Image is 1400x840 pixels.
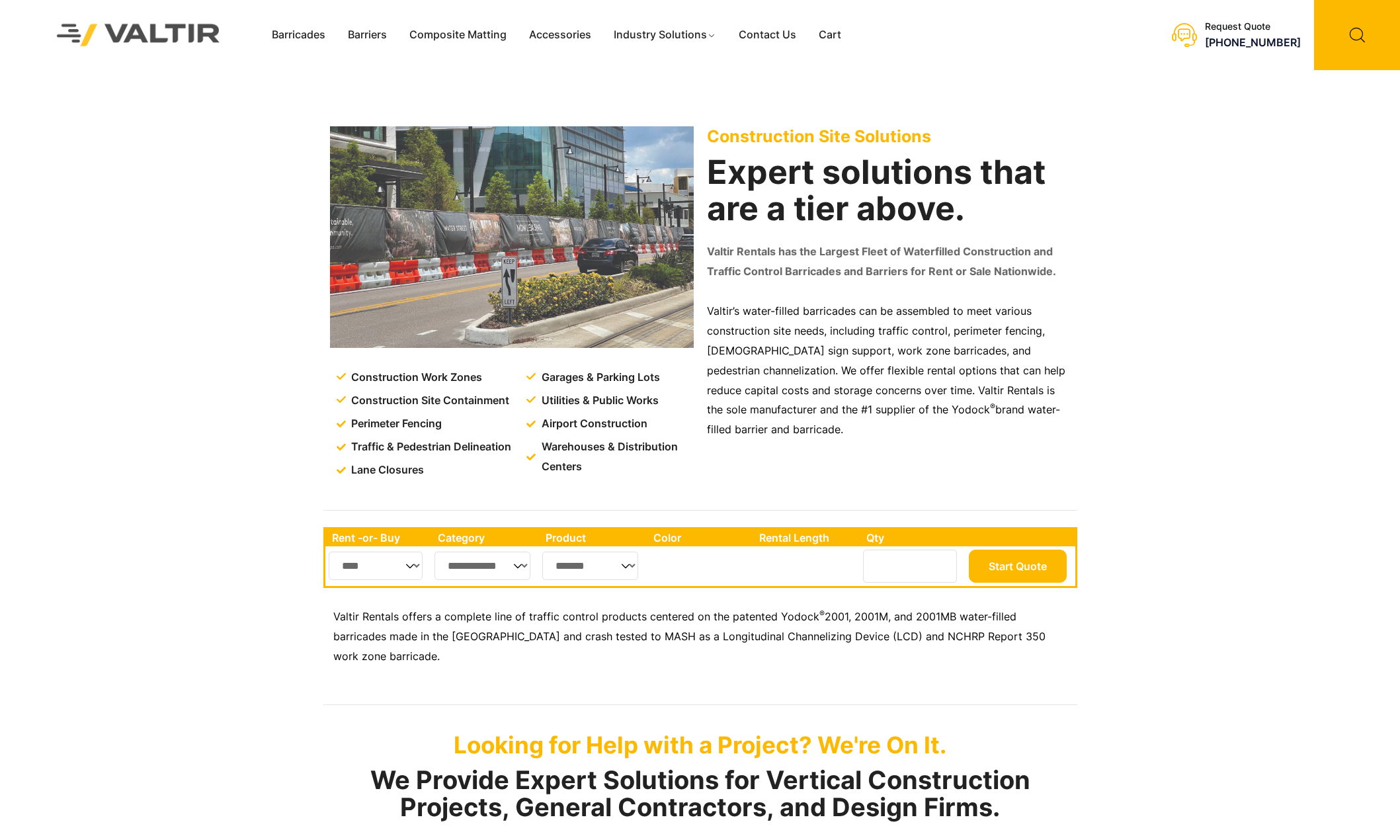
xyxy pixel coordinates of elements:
[707,154,1071,227] h2: Expert solutions that are a tier above.
[337,25,398,45] a: Barriers
[325,529,431,546] th: Rent -or- Buy
[40,7,237,63] img: Valtir Rentals
[707,126,1071,146] p: Construction Site Solutions
[1205,21,1301,32] div: Request Quote
[333,610,1046,663] span: 2001, 2001M, and 2001MB water-filled barricades made in the [GEOGRAPHIC_DATA] and crash tested to...
[323,767,1077,822] h2: We Provide Expert Solutions for Vertical Construction Projects, General Contractors, and Design F...
[538,368,660,388] span: Garages & Parking Lots
[398,25,518,45] a: Composite Matting
[431,529,540,546] th: Category
[348,368,482,388] span: Construction Work Zones
[707,302,1071,440] p: Valtir’s water-filled barricades can be assembled to meet various construction site needs, includ...
[518,25,602,45] a: Accessories
[753,529,860,546] th: Rental Length
[1205,36,1301,49] a: [PHONE_NUMBER]
[860,529,965,546] th: Qty
[333,610,819,623] span: Valtir Rentals offers a complete line of traffic control products centered on the patented Yodock
[539,529,647,546] th: Product
[348,460,424,480] span: Lane Closures
[323,731,1077,759] p: Looking for Help with a Project? We're On It.
[707,242,1071,282] p: Valtir Rentals has the Largest Fleet of Waterfilled Construction and Traffic Control Barricades a...
[538,391,659,411] span: Utilities & Public Works
[647,529,753,546] th: Color
[602,25,727,45] a: Industry Solutions
[969,550,1067,583] button: Start Quote
[348,414,442,434] span: Perimeter Fencing
[819,609,825,618] sup: ®
[538,437,696,477] span: Warehouses & Distribution Centers
[807,25,852,45] a: Cart
[538,414,647,434] span: Airport Construction
[348,391,509,411] span: Construction Site Containment
[261,25,337,45] a: Barricades
[990,401,995,411] sup: ®
[727,25,807,45] a: Contact Us
[348,437,511,457] span: Traffic & Pedestrian Delineation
